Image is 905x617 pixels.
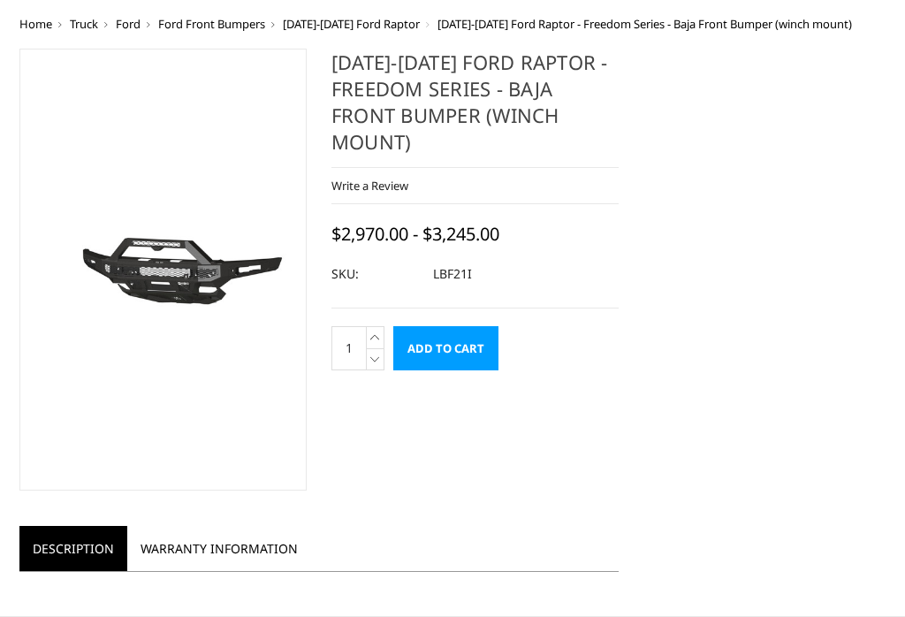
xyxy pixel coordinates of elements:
[70,16,98,32] a: Truck
[433,258,472,290] dd: LBF21I
[283,16,420,32] a: [DATE]-[DATE] Ford Raptor
[331,178,408,194] a: Write a Review
[331,222,499,246] span: $2,970.00 - $3,245.00
[19,49,307,491] a: 2021-2025 Ford Raptor - Freedom Series - Baja Front Bumper (winch mount)
[158,16,265,32] a: Ford Front Bumpers
[127,526,311,571] a: Warranty Information
[19,526,127,571] a: Description
[331,49,619,168] h1: [DATE]-[DATE] Ford Raptor - Freedom Series - Baja Front Bumper (winch mount)
[19,16,52,32] a: Home
[116,16,141,32] a: Ford
[393,326,498,370] input: Add to Cart
[331,258,420,290] dt: SKU:
[25,205,301,334] img: 2021-2025 Ford Raptor - Freedom Series - Baja Front Bumper (winch mount)
[437,16,852,32] span: [DATE]-[DATE] Ford Raptor - Freedom Series - Baja Front Bumper (winch mount)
